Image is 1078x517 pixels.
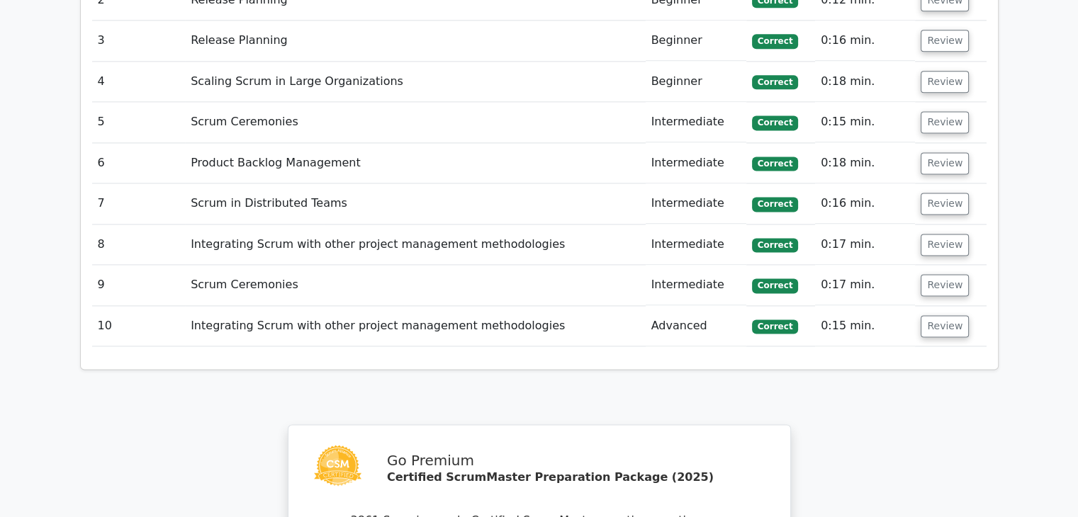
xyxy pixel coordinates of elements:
[815,183,915,224] td: 0:16 min.
[185,143,645,183] td: Product Backlog Management
[815,62,915,102] td: 0:18 min.
[92,143,186,183] td: 6
[921,71,969,93] button: Review
[815,143,915,183] td: 0:18 min.
[185,225,645,265] td: Integrating Scrum with other project management methodologies
[185,183,645,224] td: Scrum in Distributed Teams
[921,30,969,52] button: Review
[92,183,186,224] td: 7
[815,102,915,142] td: 0:15 min.
[921,111,969,133] button: Review
[921,274,969,296] button: Review
[92,306,186,346] td: 10
[752,115,798,130] span: Correct
[815,265,915,305] td: 0:17 min.
[646,306,746,346] td: Advanced
[646,62,746,102] td: Beginner
[921,193,969,215] button: Review
[752,278,798,292] span: Correct
[185,62,645,102] td: Scaling Scrum in Large Organizations
[646,225,746,265] td: Intermediate
[921,234,969,256] button: Review
[185,265,645,305] td: Scrum Ceremonies
[815,21,915,61] td: 0:16 min.
[92,265,186,305] td: 9
[752,319,798,334] span: Correct
[646,102,746,142] td: Intermediate
[92,21,186,61] td: 3
[752,157,798,171] span: Correct
[752,197,798,211] span: Correct
[752,75,798,89] span: Correct
[92,62,186,102] td: 4
[752,238,798,252] span: Correct
[921,152,969,174] button: Review
[185,102,645,142] td: Scrum Ceremonies
[646,21,746,61] td: Beginner
[185,21,645,61] td: Release Planning
[92,102,186,142] td: 5
[752,34,798,48] span: Correct
[185,306,645,346] td: Integrating Scrum with other project management methodologies
[921,315,969,337] button: Review
[92,225,186,265] td: 8
[646,143,746,183] td: Intermediate
[646,265,746,305] td: Intermediate
[815,306,915,346] td: 0:15 min.
[815,225,915,265] td: 0:17 min.
[646,183,746,224] td: Intermediate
